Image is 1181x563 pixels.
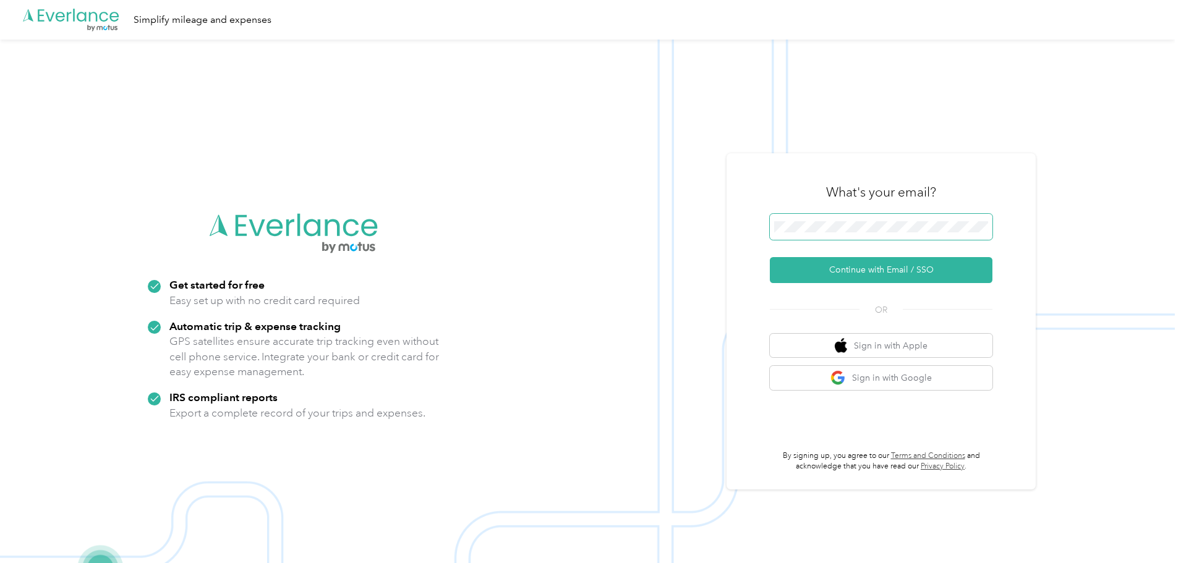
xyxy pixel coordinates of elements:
[169,278,265,291] strong: Get started for free
[169,391,278,404] strong: IRS compliant reports
[169,320,341,332] strong: Automatic trip & expense tracking
[830,370,846,386] img: google logo
[770,334,992,358] button: apple logoSign in with Apple
[770,257,992,283] button: Continue with Email / SSO
[169,334,440,379] p: GPS satellites ensure accurate trip tracking even without cell phone service. Integrate your bank...
[891,451,965,460] a: Terms and Conditions
[169,293,360,308] p: Easy set up with no credit card required
[921,462,965,471] a: Privacy Policy
[770,451,992,472] p: By signing up, you agree to our and acknowledge that you have read our .
[169,405,425,421] p: Export a complete record of your trips and expenses.
[859,303,903,316] span: OR
[134,12,271,28] div: Simplify mileage and expenses
[826,184,936,201] h3: What's your email?
[835,338,847,353] img: apple logo
[770,366,992,390] button: google logoSign in with Google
